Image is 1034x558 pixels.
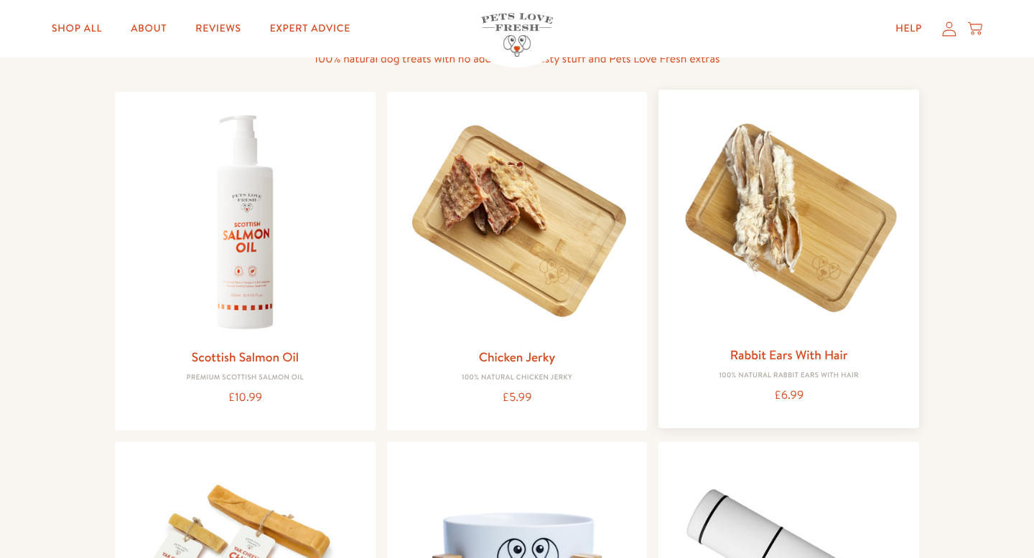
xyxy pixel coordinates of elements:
img: Chicken Jerky [399,103,636,341]
span: 100% natural dog treats with no additives or nasty stuff and Pets Love Fresh extras [315,51,720,67]
a: Chicken Jerky [479,348,556,366]
div: Premium Scottish Salmon Oil [126,374,364,382]
a: Shop All [40,14,113,43]
div: £5.99 [399,388,636,407]
div: £10.99 [126,388,364,407]
a: Rabbit Ears With Hair [730,346,848,364]
a: Scottish Salmon Oil [192,348,299,366]
a: Reviews [184,14,252,43]
a: About [119,14,178,43]
a: Expert Advice [258,14,362,43]
div: 100% Natural Chicken Jerky [399,374,636,382]
img: Rabbit Ears With Hair [670,101,908,339]
a: Help [884,14,933,43]
div: 100% Natural Rabbit Ears with hair [670,372,908,380]
div: £6.99 [670,386,908,405]
img: Scottish Salmon Oil [126,103,364,341]
img: Pets Love Fresh [481,13,553,57]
